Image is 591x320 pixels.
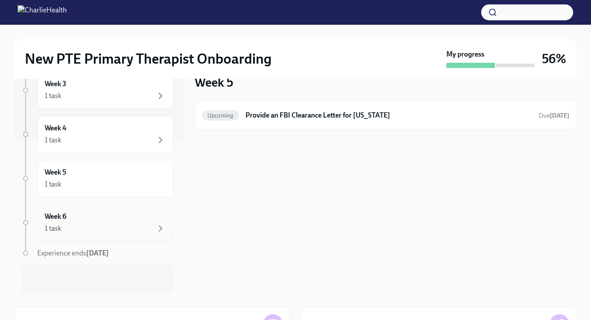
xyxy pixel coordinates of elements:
[446,50,484,59] strong: My progress
[45,179,61,189] div: 1 task
[45,79,66,89] h6: Week 3
[539,111,569,120] span: November 13th, 2025 09:00
[539,112,569,119] span: Due
[45,212,66,221] h6: Week 6
[18,5,67,19] img: CharlieHealth
[21,72,173,109] a: Week 31 task
[202,112,239,119] span: Upcoming
[21,116,173,153] a: Week 41 task
[45,123,66,133] h6: Week 4
[21,160,173,197] a: Week 51 task
[37,249,109,257] span: Experience ends
[45,168,66,177] h6: Week 5
[45,91,61,101] div: 1 task
[246,110,532,120] h6: Provide an FBI Clearance Letter for [US_STATE]
[45,135,61,145] div: 1 task
[21,204,173,241] a: Week 61 task
[25,50,272,68] h2: New PTE Primary Therapist Onboarding
[195,74,233,90] h3: Week 5
[202,108,569,122] a: UpcomingProvide an FBI Clearance Letter for [US_STATE]Due[DATE]
[542,51,566,67] h3: 56%
[86,249,109,257] strong: [DATE]
[550,112,569,119] strong: [DATE]
[45,224,61,233] div: 1 task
